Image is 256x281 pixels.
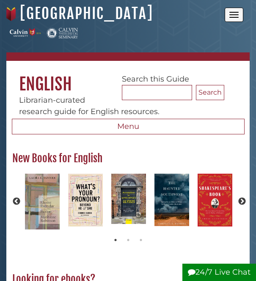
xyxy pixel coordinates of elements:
[124,236,132,244] button: 2 of 2
[21,169,64,234] img: The Elusive Everyday in the Fiction of Marilynne Robinson
[196,85,224,100] button: Search
[12,197,21,206] button: Previous
[182,264,256,281] button: 24/7 Live Chat
[12,119,245,135] button: Menu
[137,236,145,244] button: 3 of 2
[64,169,107,231] img: What's Your Pronoun? Beyond He and She
[107,169,150,228] img: Annotations to James Joyce's Ulysses
[8,152,248,165] h2: New Books for English
[225,8,243,22] button: Open the menu
[111,236,120,244] button: 1 of 2
[47,28,78,38] img: Calvin Theological Seminary
[20,4,153,23] a: [GEOGRAPHIC_DATA]
[6,61,250,95] h1: English
[238,197,246,206] button: Next
[6,52,250,61] nav: breadcrumb
[19,95,160,116] span: Librarian-curated research guide for English resources.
